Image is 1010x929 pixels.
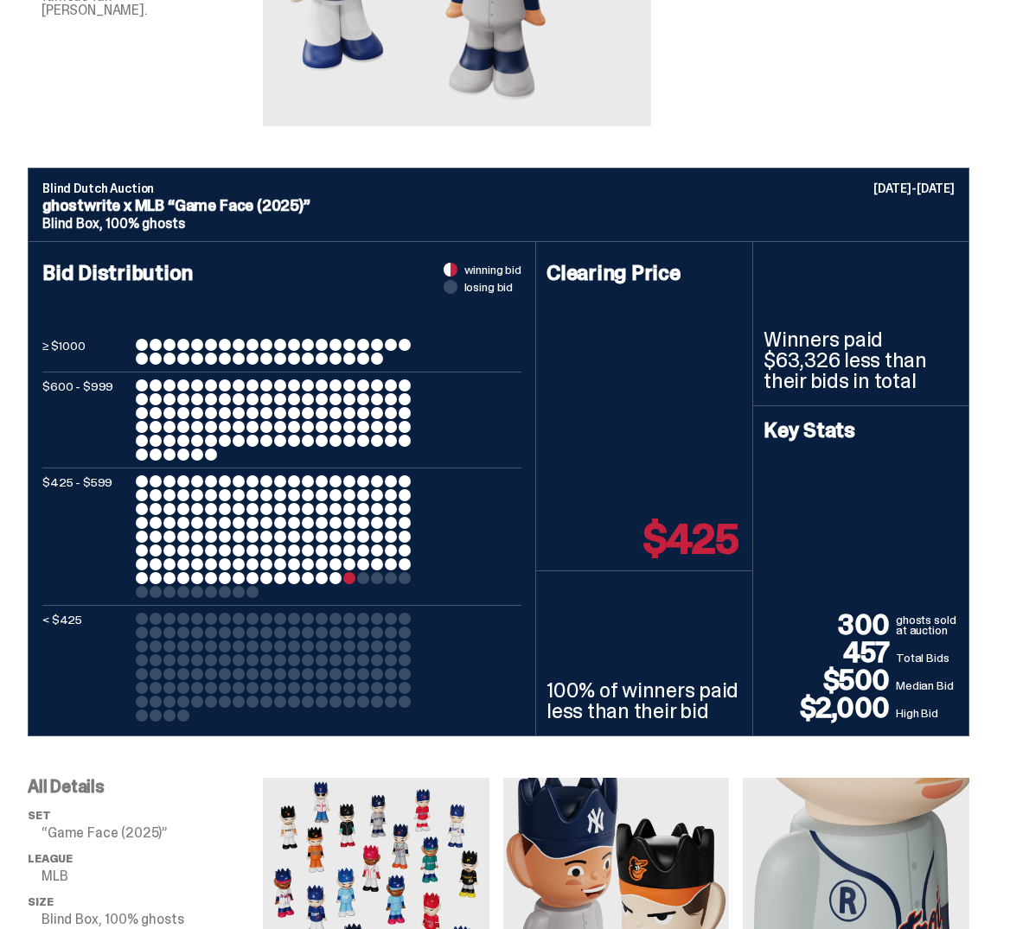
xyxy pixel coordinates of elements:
[28,778,263,795] p: All Details
[28,894,53,909] span: Size
[547,680,742,722] p: 100% of winners paid less than their bid
[764,611,896,639] p: 300
[28,808,51,823] span: set
[873,182,955,194] p: [DATE]-[DATE]
[42,379,129,461] p: $600 - $999
[764,639,896,666] p: 457
[643,519,738,560] p: $425
[42,613,129,722] p: < $425
[764,329,958,391] p: Winners paid $63,326 less than their bids in total
[42,263,521,339] h4: Bid Distribution
[28,851,73,866] span: League
[896,677,958,694] p: Median Bid
[547,263,742,283] h4: Clearing Price
[896,614,958,639] p: ghosts sold at auction
[464,281,514,293] span: losing bid
[42,198,955,213] p: ghostwrite x MLB “Game Face (2025)”
[42,339,129,365] p: ≥ $1000
[896,649,958,666] p: Total Bids
[764,666,896,694] p: $500
[42,214,102,232] span: Blind Box,
[764,694,896,722] p: $2,000
[42,475,129,598] p: $425 - $599
[42,913,263,926] p: Blind Box, 100% ghosts
[896,704,958,722] p: High Bid
[42,182,955,194] p: Blind Dutch Auction
[464,264,521,276] span: winning bid
[42,869,263,883] p: MLB
[105,214,184,232] span: 100% ghosts
[42,826,263,840] p: “Game Face (2025)”
[764,420,958,441] h4: Key Stats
